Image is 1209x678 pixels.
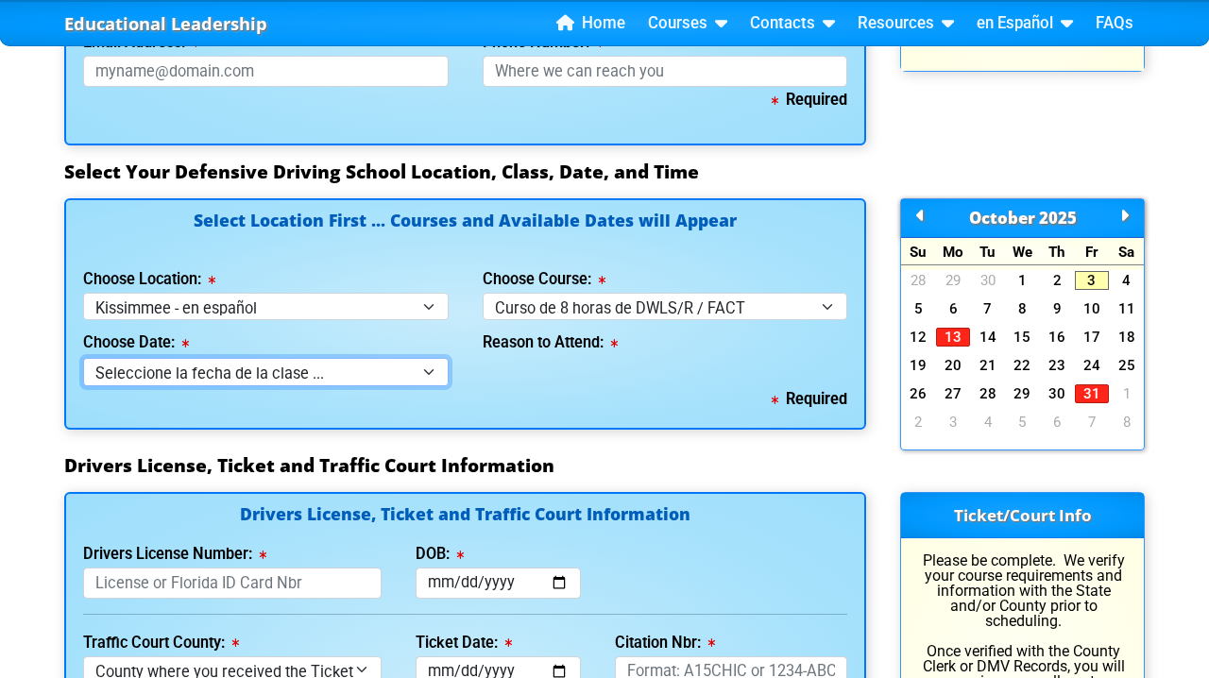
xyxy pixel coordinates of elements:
[83,547,266,562] label: Drivers License Number:
[772,91,847,109] b: Required
[901,328,936,347] a: 12
[1109,238,1144,265] div: Sa
[936,299,971,318] a: 6
[83,636,239,651] label: Traffic Court County:
[901,493,1144,538] h3: Ticket/Court Info
[1005,413,1040,432] a: 5
[901,271,936,290] a: 28
[1109,271,1144,290] a: 4
[1005,238,1040,265] div: We
[1109,384,1144,403] a: 1
[742,9,843,38] a: Contacts
[970,238,1005,265] div: Tu
[83,506,847,526] h4: Drivers License, Ticket and Traffic Court Information
[1075,356,1110,375] a: 24
[1005,271,1040,290] a: 1
[1040,328,1075,347] a: 16
[416,636,512,651] label: Ticket Date:
[901,413,936,432] a: 2
[1075,271,1110,290] a: 3
[901,356,936,375] a: 19
[83,212,847,251] h4: Select Location First ... Courses and Available Dates will Appear
[969,207,1035,229] span: October
[1005,384,1040,403] a: 29
[1075,238,1110,265] div: Fr
[1040,271,1075,290] a: 2
[483,272,605,287] label: Choose Course:
[83,568,382,599] input: License or Florida ID Card Nbr
[483,56,848,87] input: Where we can reach you
[970,356,1005,375] a: 21
[83,335,189,350] label: Choose Date:
[1075,384,1110,403] a: 31
[936,271,971,290] a: 29
[1088,9,1141,38] a: FAQs
[1109,328,1144,347] a: 18
[1040,413,1075,432] a: 6
[936,328,971,347] a: 13
[1005,299,1040,318] a: 8
[64,454,1145,477] h3: Drivers License, Ticket and Traffic Court Information
[772,390,847,408] b: Required
[970,413,1005,432] a: 4
[83,35,199,50] label: Email Address:
[936,238,971,265] div: Mo
[83,272,215,287] label: Choose Location:
[83,56,449,87] input: myname@domain.com
[969,9,1081,38] a: en Español
[970,299,1005,318] a: 7
[1040,238,1075,265] div: Th
[901,238,936,265] div: Su
[1109,413,1144,432] a: 8
[1075,328,1110,347] a: 17
[483,35,604,50] label: Phone Number:
[936,384,971,403] a: 27
[850,9,962,38] a: Resources
[1039,207,1077,229] span: 2025
[970,271,1005,290] a: 30
[1109,299,1144,318] a: 11
[936,413,971,432] a: 3
[901,384,936,403] a: 26
[64,8,267,40] a: Educational Leadership
[1109,356,1144,375] a: 25
[416,568,581,599] input: mm/dd/yyyy
[549,9,633,38] a: Home
[64,161,1145,183] h3: Select Your Defensive Driving School Location, Class, Date, and Time
[1040,356,1075,375] a: 23
[615,636,715,651] label: Citation Nbr:
[1005,356,1040,375] a: 22
[901,299,936,318] a: 5
[483,335,618,350] label: Reason to Attend:
[970,328,1005,347] a: 14
[1040,384,1075,403] a: 30
[936,356,971,375] a: 20
[1075,413,1110,432] a: 7
[1040,299,1075,318] a: 9
[970,384,1005,403] a: 28
[1005,328,1040,347] a: 15
[1075,299,1110,318] a: 10
[416,547,464,562] label: DOB:
[640,9,735,38] a: Courses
